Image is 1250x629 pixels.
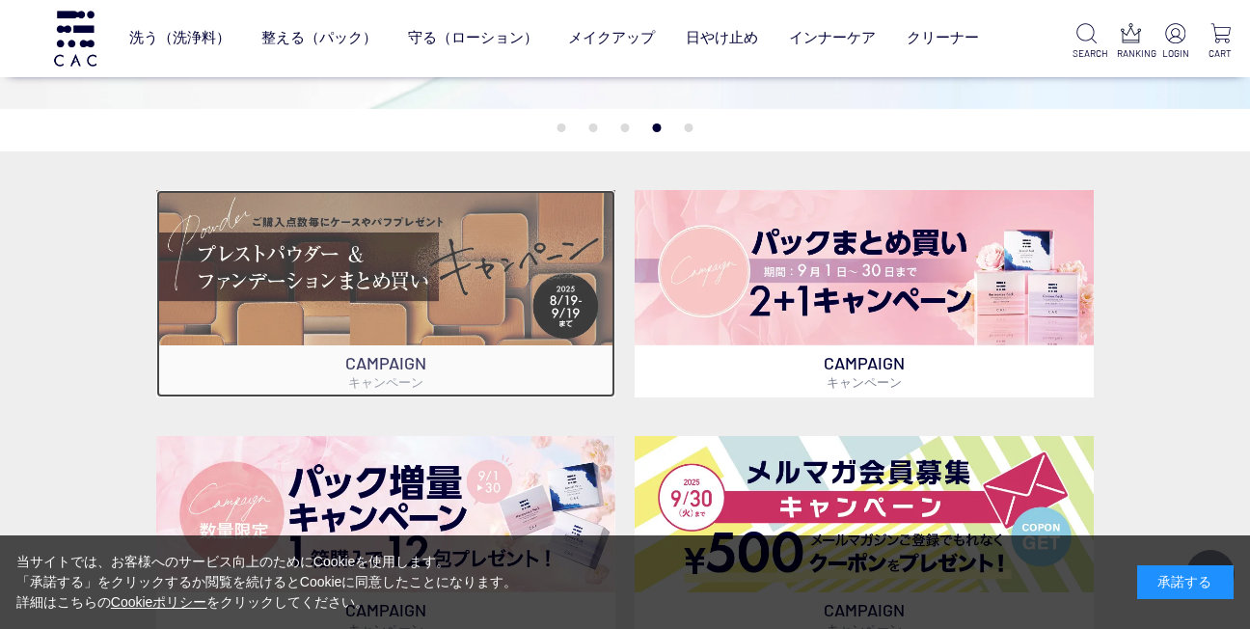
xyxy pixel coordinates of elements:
[129,14,231,63] a: 洗う（洗浄料）
[408,14,538,63] a: 守る（ローション）
[635,436,1094,591] img: メルマガ会員募集
[635,190,1094,397] a: パックキャンペーン2+1 パックキャンペーン2+1 CAMPAIGNキャンペーン
[156,190,615,345] img: ベースメイクキャンペーン
[156,436,615,591] img: パック増量キャンペーン
[686,14,758,63] a: 日やけ止め
[1206,23,1235,61] a: CART
[111,594,207,610] a: Cookieポリシー
[1206,46,1235,61] p: CART
[261,14,377,63] a: 整える（パック）
[156,345,615,397] p: CAMPAIGN
[1117,23,1146,61] a: RANKING
[568,14,655,63] a: メイクアップ
[635,190,1094,345] img: パックキャンペーン2+1
[1137,565,1234,599] div: 承諾する
[653,123,662,132] button: 4 of 5
[1117,46,1146,61] p: RANKING
[635,345,1094,397] p: CAMPAIGN
[557,123,566,132] button: 1 of 5
[16,552,518,613] div: 当サイトでは、お客様へのサービス向上のためにCookieを使用します。 「承諾する」をクリックするか閲覧を続けるとCookieに同意したことになります。 詳細はこちらの をクリックしてください。
[589,123,598,132] button: 2 of 5
[789,14,876,63] a: インナーケア
[621,123,630,132] button: 3 of 5
[827,374,902,390] span: キャンペーン
[1161,23,1190,61] a: LOGIN
[1073,23,1101,61] a: SEARCH
[685,123,693,132] button: 5 of 5
[1073,46,1101,61] p: SEARCH
[1161,46,1190,61] p: LOGIN
[348,374,423,390] span: キャンペーン
[51,11,99,66] img: logo
[907,14,979,63] a: クリーナー
[156,190,615,397] a: ベースメイクキャンペーン ベースメイクキャンペーン CAMPAIGNキャンペーン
